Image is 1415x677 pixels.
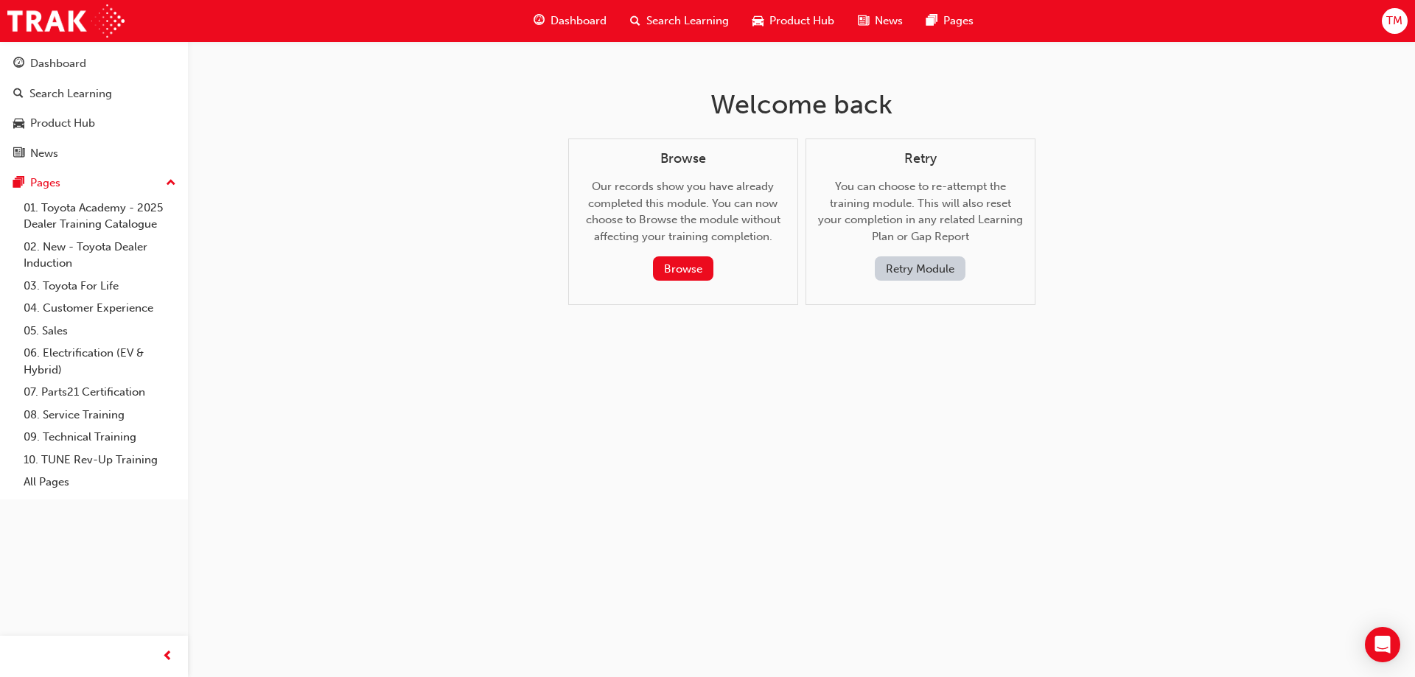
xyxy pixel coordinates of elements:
[858,12,869,30] span: news-icon
[846,6,915,36] a: news-iconNews
[6,50,182,77] a: Dashboard
[581,151,786,167] h4: Browse
[18,342,182,381] a: 06. Electrification (EV & Hybrid)
[875,13,903,29] span: News
[18,426,182,449] a: 09. Technical Training
[534,12,545,30] span: guage-icon
[581,151,786,281] div: Our records show you have already completed this module. You can now choose to Browse the module ...
[6,47,182,169] button: DashboardSearch LearningProduct HubNews
[522,6,618,36] a: guage-iconDashboard
[13,88,24,101] span: search-icon
[7,4,125,38] img: Trak
[30,145,58,162] div: News
[162,648,173,666] span: prev-icon
[752,12,764,30] span: car-icon
[551,13,607,29] span: Dashboard
[18,449,182,471] a: 10. TUNE Rev-Up Training
[653,256,713,281] button: Browse
[875,256,965,281] button: Retry Module
[18,471,182,494] a: All Pages
[18,404,182,427] a: 08. Service Training
[30,115,95,132] div: Product Hub
[6,80,182,108] a: Search Learning
[769,13,834,29] span: Product Hub
[926,12,937,30] span: pages-icon
[29,85,112,102] div: Search Learning
[630,12,640,30] span: search-icon
[18,197,182,236] a: 01. Toyota Academy - 2025 Dealer Training Catalogue
[18,381,182,404] a: 07. Parts21 Certification
[6,140,182,167] a: News
[741,6,846,36] a: car-iconProduct Hub
[1386,13,1402,29] span: TM
[818,151,1023,167] h4: Retry
[818,151,1023,281] div: You can choose to re-attempt the training module. This will also reset your completion in any rel...
[618,6,741,36] a: search-iconSearch Learning
[18,320,182,343] a: 05. Sales
[915,6,985,36] a: pages-iconPages
[30,55,86,72] div: Dashboard
[18,236,182,275] a: 02. New - Toyota Dealer Induction
[30,175,60,192] div: Pages
[6,169,182,197] button: Pages
[18,297,182,320] a: 04. Customer Experience
[13,177,24,190] span: pages-icon
[166,174,176,193] span: up-icon
[6,110,182,137] a: Product Hub
[13,147,24,161] span: news-icon
[13,117,24,130] span: car-icon
[1382,8,1408,34] button: TM
[943,13,974,29] span: Pages
[18,275,182,298] a: 03. Toyota For Life
[646,13,729,29] span: Search Learning
[568,88,1035,121] h1: Welcome back
[13,57,24,71] span: guage-icon
[1365,627,1400,662] div: Open Intercom Messenger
